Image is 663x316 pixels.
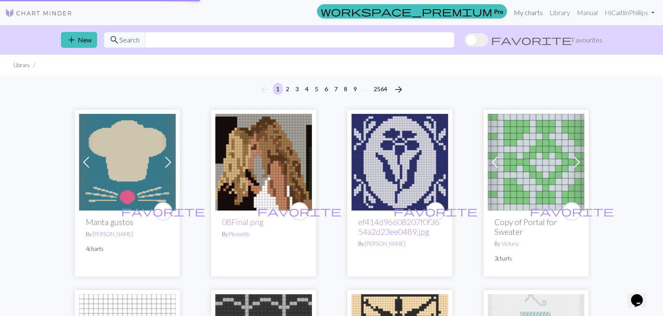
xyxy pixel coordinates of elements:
span: favorite [491,34,572,46]
span: favorite [530,205,614,218]
a: 08Final.png [215,157,312,165]
span: add [66,34,77,46]
p: 3 charts [494,255,578,263]
p: By [86,230,169,238]
i: Next [394,84,404,95]
img: Raton.jpg [79,114,176,211]
a: Manual [573,4,601,21]
p: By [358,240,441,248]
button: 4 [302,83,312,95]
i: favourite [394,203,478,220]
button: 7 [331,83,341,95]
span: workspace_premium [321,5,492,17]
span: Favourites [571,35,602,45]
button: favourite [563,202,581,221]
h2: Manta gustos [86,217,169,227]
button: 8 [341,83,351,95]
img: Logo [5,8,72,18]
span: arrow_forward [394,84,404,95]
a: Pro [317,4,507,18]
a: Aleiah bday gift [351,157,448,165]
a: Raton.jpg [79,157,176,165]
i: favourite [530,203,614,220]
button: 9 [350,83,360,95]
a: Portal for Sweater [488,157,584,165]
i: favourite [257,203,341,220]
a: HiCaitlinPhillips [601,4,658,21]
a: [PERSON_NAME] [365,240,405,247]
i: favourite [121,203,205,220]
button: 1 [273,83,283,95]
span: Search [119,35,140,45]
a: Library [546,4,573,21]
img: 08Final.png [215,114,312,211]
p: 4 charts [86,245,169,253]
img: Portal for Sweater [488,114,584,211]
button: 6 [321,83,331,95]
a: Victoria [501,240,519,247]
a: ef414d96608207f0f3654a2d23ee0489.jpg [358,217,439,237]
label: Show favourites [465,32,602,48]
h2: Copy of Portal for Sweater [494,217,578,237]
button: New [61,32,97,48]
span: favorite [257,205,341,218]
p: By [494,240,578,248]
a: My charts [510,4,546,21]
button: favourite [154,202,172,221]
a: Pleasebb [229,231,249,237]
button: Next [390,83,407,96]
img: Aleiah bday gift [351,114,448,211]
button: 5 [312,83,322,95]
a: [PERSON_NAME] [92,231,133,237]
button: 2564 [370,83,391,95]
span: search [109,34,119,46]
button: favourite [426,202,445,221]
button: 2 [283,83,293,95]
span: favorite [394,205,478,218]
p: By [222,230,305,238]
span: favorite [121,205,205,218]
button: 3 [292,83,302,95]
iframe: chat widget [628,282,655,308]
button: favourite [290,202,309,221]
nav: Page navigation [256,83,407,96]
a: 08Final.png [222,217,264,227]
li: Library [13,61,30,69]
